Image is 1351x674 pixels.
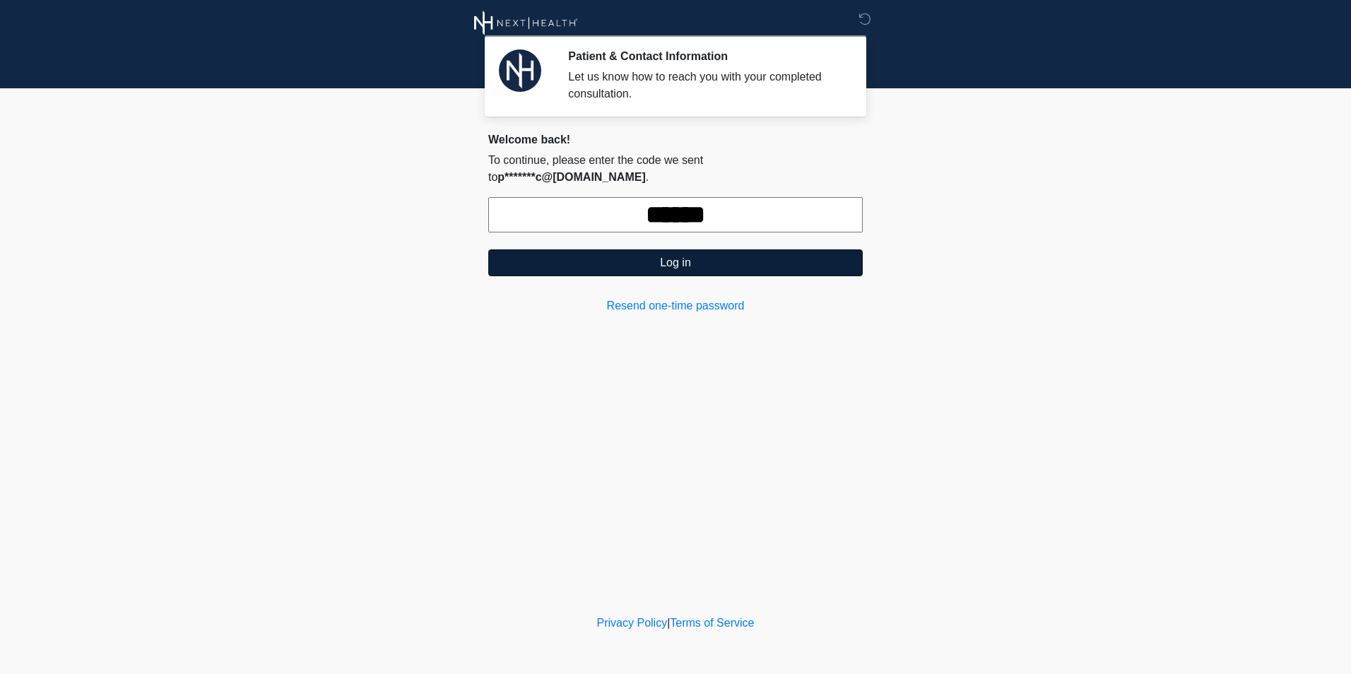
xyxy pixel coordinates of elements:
img: Agent Avatar [499,49,541,92]
a: | [667,617,670,629]
button: Log in [488,249,863,276]
h2: Welcome back! [488,133,863,146]
p: To continue, please enter the code we sent to . [488,152,863,186]
a: Privacy Policy [597,617,668,629]
a: Terms of Service [670,617,754,629]
div: Let us know how to reach you with your completed consultation. [568,69,842,102]
img: Next Health Wellness Logo [474,11,578,35]
a: Resend one-time password [488,297,863,314]
h2: Patient & Contact Information [568,49,842,63]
